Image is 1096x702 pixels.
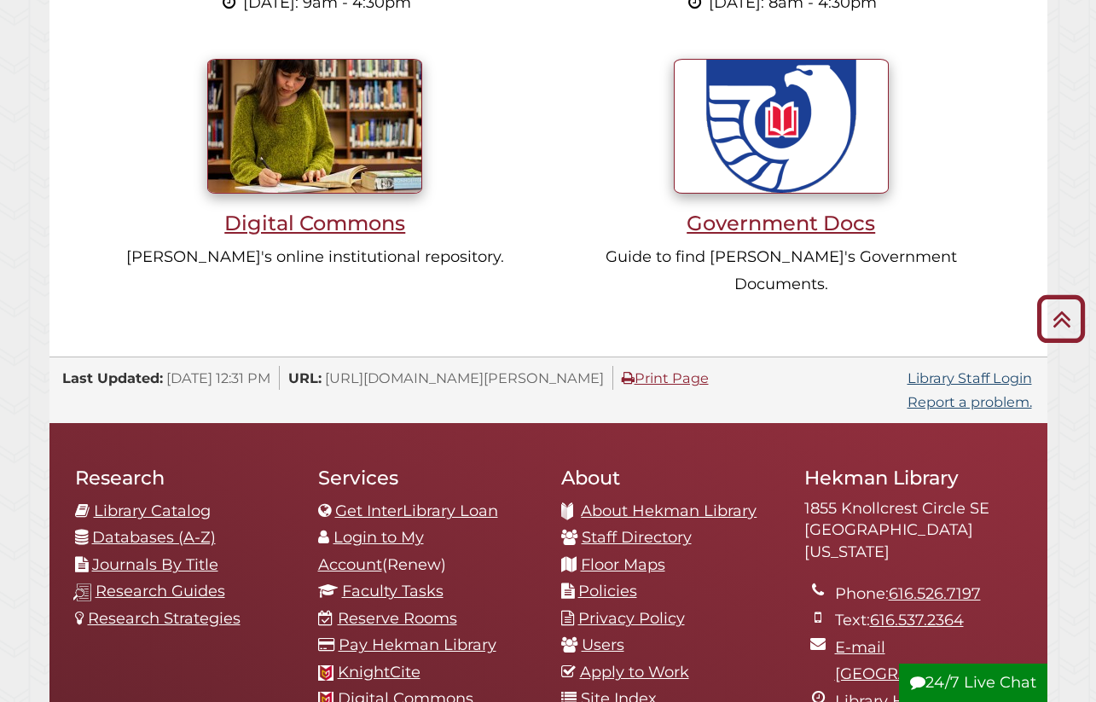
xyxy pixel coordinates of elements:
li: (Renew) [318,525,536,578]
a: Library Staff Login [908,369,1032,386]
a: Research Strategies [88,609,241,628]
p: [PERSON_NAME]'s online institutional repository. [104,244,526,271]
a: Faculty Tasks [342,582,444,600]
a: Policies [578,582,637,600]
img: U.S. Government Documents seal [674,59,889,194]
a: Users [582,635,624,654]
a: Back to Top [1030,305,1092,333]
h2: Services [318,466,536,490]
a: Floor Maps [581,555,665,574]
a: Apply to Work [580,663,689,682]
a: Reserve Rooms [338,609,457,628]
a: Government Docs [570,116,992,235]
h3: Government Docs [570,211,992,235]
img: Student writing inside library [207,59,422,194]
address: 1855 Knollcrest Circle SE [GEOGRAPHIC_DATA][US_STATE] [804,498,1022,564]
span: [DATE] 12:31 PM [166,369,270,386]
a: Databases (A-Z) [92,528,216,547]
a: Journals By Title [92,555,218,574]
a: Get InterLibrary Loan [335,502,498,520]
a: Staff Directory [582,528,692,547]
a: Print Page [622,369,709,386]
h2: About [561,466,779,490]
span: Last Updated: [62,369,163,386]
li: Phone: [835,581,1022,608]
img: research-guides-icon-white_37x37.png [73,583,91,601]
h2: Research [75,466,293,490]
a: Library Catalog [94,502,211,520]
span: [URL][DOMAIN_NAME][PERSON_NAME] [325,369,604,386]
i: Print Page [622,371,635,385]
h3: Digital Commons [104,211,526,235]
img: Calvin favicon logo [318,665,333,681]
a: Digital Commons [104,116,526,235]
a: Pay Hekman Library [339,635,496,654]
a: 616.537.2364 [870,611,964,629]
span: URL: [288,369,322,386]
h2: Hekman Library [804,466,1022,490]
li: Text: [835,607,1022,635]
a: E-mail [GEOGRAPHIC_DATA] [835,638,1004,684]
a: Report a problem. [908,393,1032,410]
a: 616.526.7197 [889,584,981,603]
a: About Hekman Library [581,502,757,520]
a: Privacy Policy [578,609,685,628]
p: Guide to find [PERSON_NAME]'s Government Documents. [570,244,992,298]
a: Research Guides [96,582,225,600]
a: KnightCite [338,663,420,682]
a: Login to My Account [318,528,424,574]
